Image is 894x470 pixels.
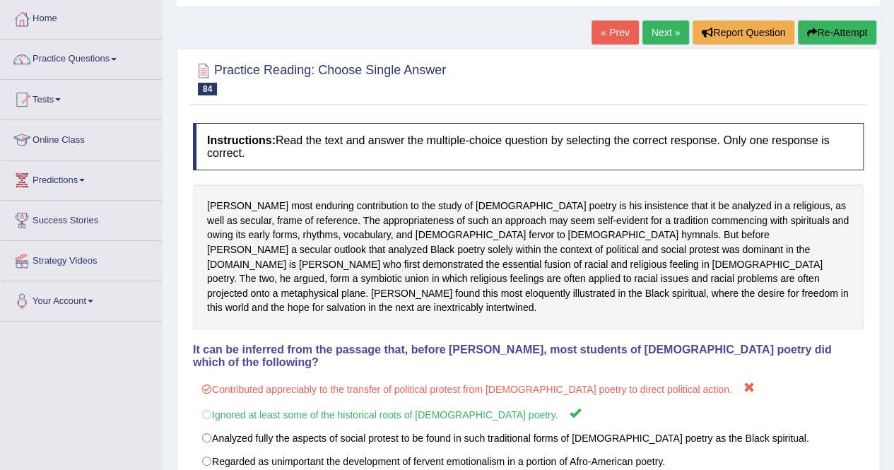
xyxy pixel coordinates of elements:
[1,201,162,236] a: Success Stories
[1,40,162,75] a: Practice Questions
[193,343,864,368] h4: It can be inferred from the passage that, before [PERSON_NAME], most students of [DEMOGRAPHIC_DAT...
[1,120,162,155] a: Online Class
[1,160,162,196] a: Predictions
[193,401,864,427] label: Ignored at least some of the historical roots of [DEMOGRAPHIC_DATA] poetry.
[198,83,217,95] span: 84
[207,134,276,146] b: Instructions:
[1,241,162,276] a: Strategy Videos
[193,375,864,401] label: Contributed appreciably to the transfer of political protest from [DEMOGRAPHIC_DATA] poetry to di...
[642,20,689,45] a: Next »
[592,20,638,45] a: « Prev
[193,60,446,95] h2: Practice Reading: Choose Single Answer
[1,281,162,317] a: Your Account
[193,184,864,329] div: [PERSON_NAME] most enduring contribution to the study of [DEMOGRAPHIC_DATA] poetry is his insiste...
[798,20,876,45] button: Re-Attempt
[1,80,162,115] a: Tests
[193,426,864,450] label: Analyzed fully the aspects of social protest to be found in such traditional forms of [DEMOGRAPHI...
[693,20,794,45] button: Report Question
[193,123,864,170] h4: Read the text and answer the multiple-choice question by selecting the correct response. Only one...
